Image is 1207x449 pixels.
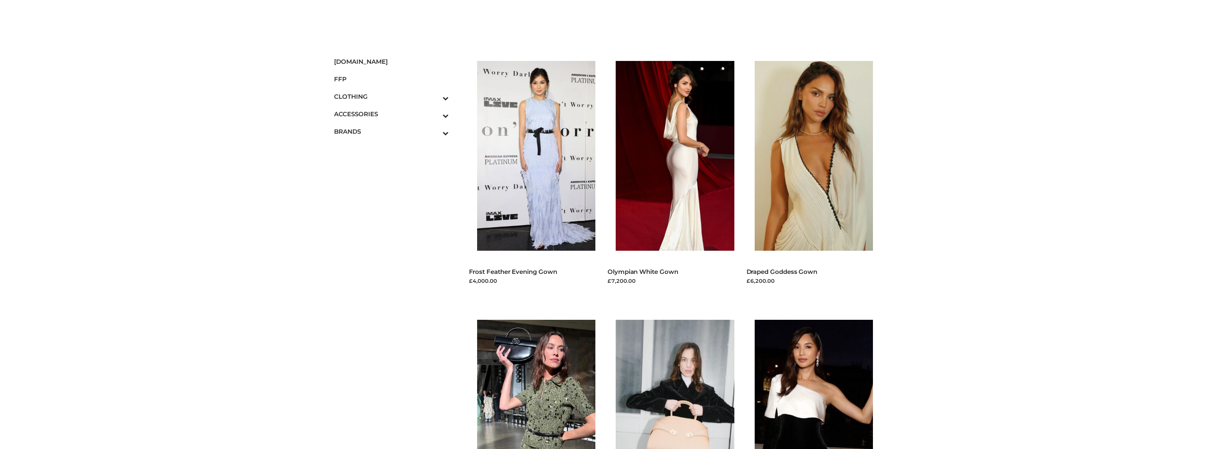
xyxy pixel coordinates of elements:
div: £4,000.00 [469,277,596,285]
span: CLOTHING [334,92,449,101]
a: BRANDSToggle Submenu [334,123,449,140]
span: BRANDS [334,127,449,136]
a: ACCESSORIESToggle Submenu [334,105,449,123]
button: Toggle Submenu [420,123,449,140]
a: Olympian White Gown [608,268,678,275]
a: [DOMAIN_NAME] [334,53,449,70]
a: Draped Goddess Gown [747,268,818,275]
div: £6,200.00 [747,277,873,285]
span: [DOMAIN_NAME] [334,57,449,66]
span: FFP [334,74,449,84]
span: ACCESSORIES [334,109,449,119]
a: FFP [334,70,449,88]
button: Toggle Submenu [420,105,449,123]
button: Toggle Submenu [420,88,449,105]
a: CLOTHINGToggle Submenu [334,88,449,105]
a: Frost Feather Evening Gown [469,268,557,275]
div: £7,200.00 [608,277,734,285]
